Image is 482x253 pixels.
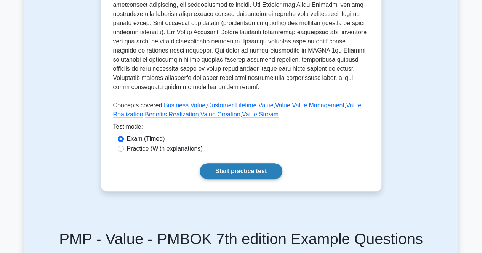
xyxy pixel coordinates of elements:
[242,111,279,118] a: Value Stream
[164,102,205,108] a: Business Value
[292,102,344,108] a: Value Management
[127,144,203,153] label: Practice (With explanations)
[200,111,240,118] a: Value Creation
[207,102,273,108] a: Customer Lifetime Value
[200,163,282,179] a: Start practice test
[113,101,369,122] p: Concepts covered: , , , , , , ,
[275,102,290,108] a: Value
[127,134,165,143] label: Exam (Timed)
[145,111,199,118] a: Benefits Realization
[113,122,369,134] div: Test mode:
[33,230,449,248] h5: PMP - Value - PMBOK 7th edition Example Questions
